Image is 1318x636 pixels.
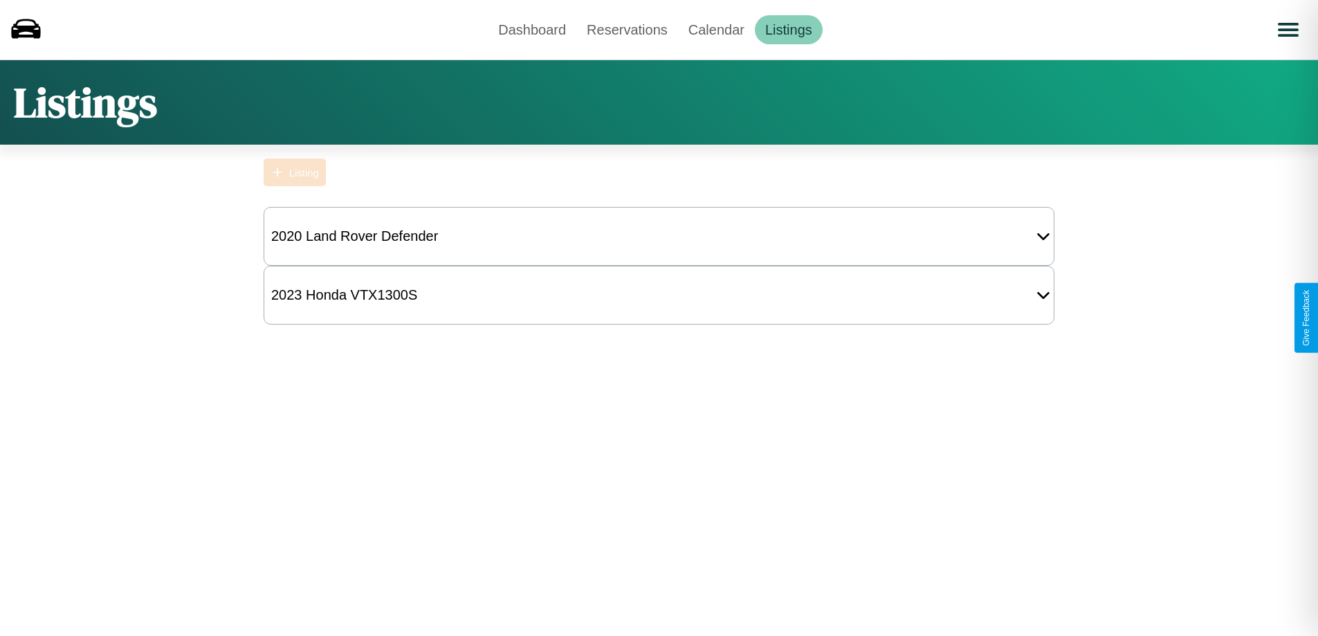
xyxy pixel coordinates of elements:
[488,15,576,44] a: Dashboard
[678,15,755,44] a: Calendar
[264,158,326,186] button: Listing
[755,15,823,44] a: Listings
[264,280,424,310] div: 2023 Honda VTX1300S
[576,15,678,44] a: Reservations
[14,74,157,131] h1: Listings
[1301,290,1311,346] div: Give Feedback
[264,221,445,251] div: 2020 Land Rover Defender
[289,167,319,179] div: Listing
[1269,10,1308,49] button: Open menu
